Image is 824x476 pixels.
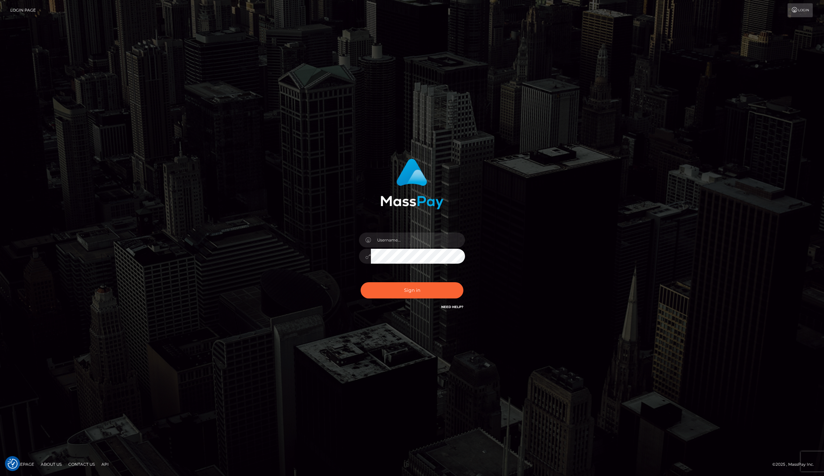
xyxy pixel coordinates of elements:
a: Homepage [7,459,37,469]
div: © 2025 , MassPay Inc. [772,461,819,468]
a: API [99,459,111,469]
button: Consent Preferences [8,459,18,469]
img: MassPay Login [381,159,443,209]
button: Sign in [361,282,463,298]
a: Need Help? [441,305,463,309]
a: Contact Us [66,459,97,469]
img: Revisit consent button [8,459,18,469]
a: Login [788,3,813,17]
a: About Us [38,459,64,469]
a: Login Page [10,3,36,17]
input: Username... [371,233,465,247]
